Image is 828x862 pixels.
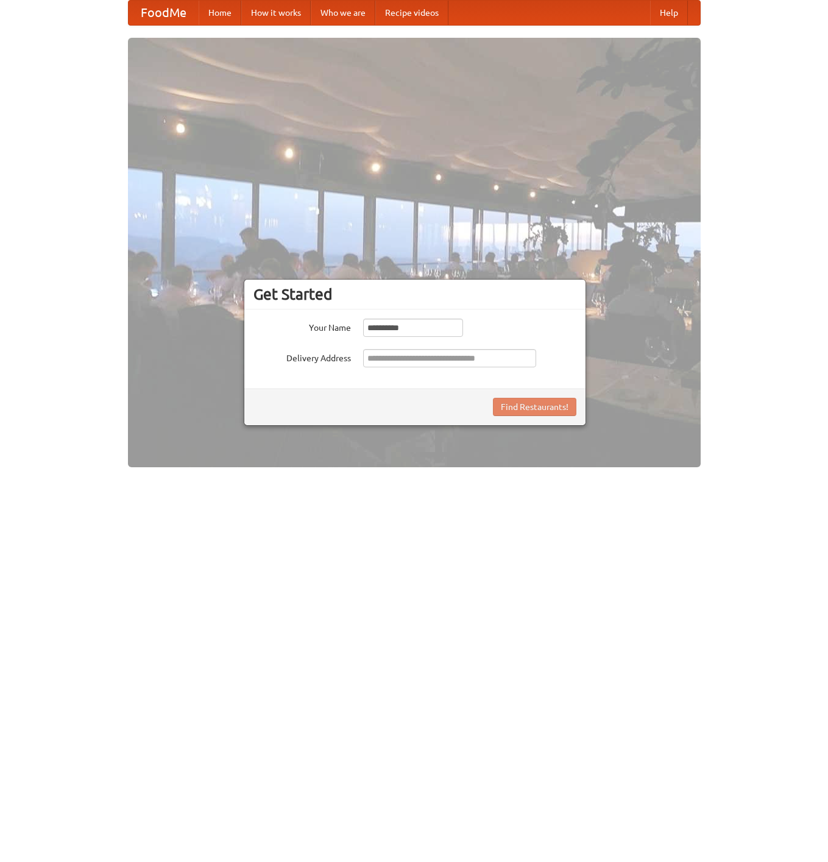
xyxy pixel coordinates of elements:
[253,349,351,364] label: Delivery Address
[253,285,576,303] h3: Get Started
[311,1,375,25] a: Who we are
[241,1,311,25] a: How it works
[129,1,199,25] a: FoodMe
[650,1,688,25] a: Help
[375,1,448,25] a: Recipe videos
[493,398,576,416] button: Find Restaurants!
[199,1,241,25] a: Home
[253,319,351,334] label: Your Name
